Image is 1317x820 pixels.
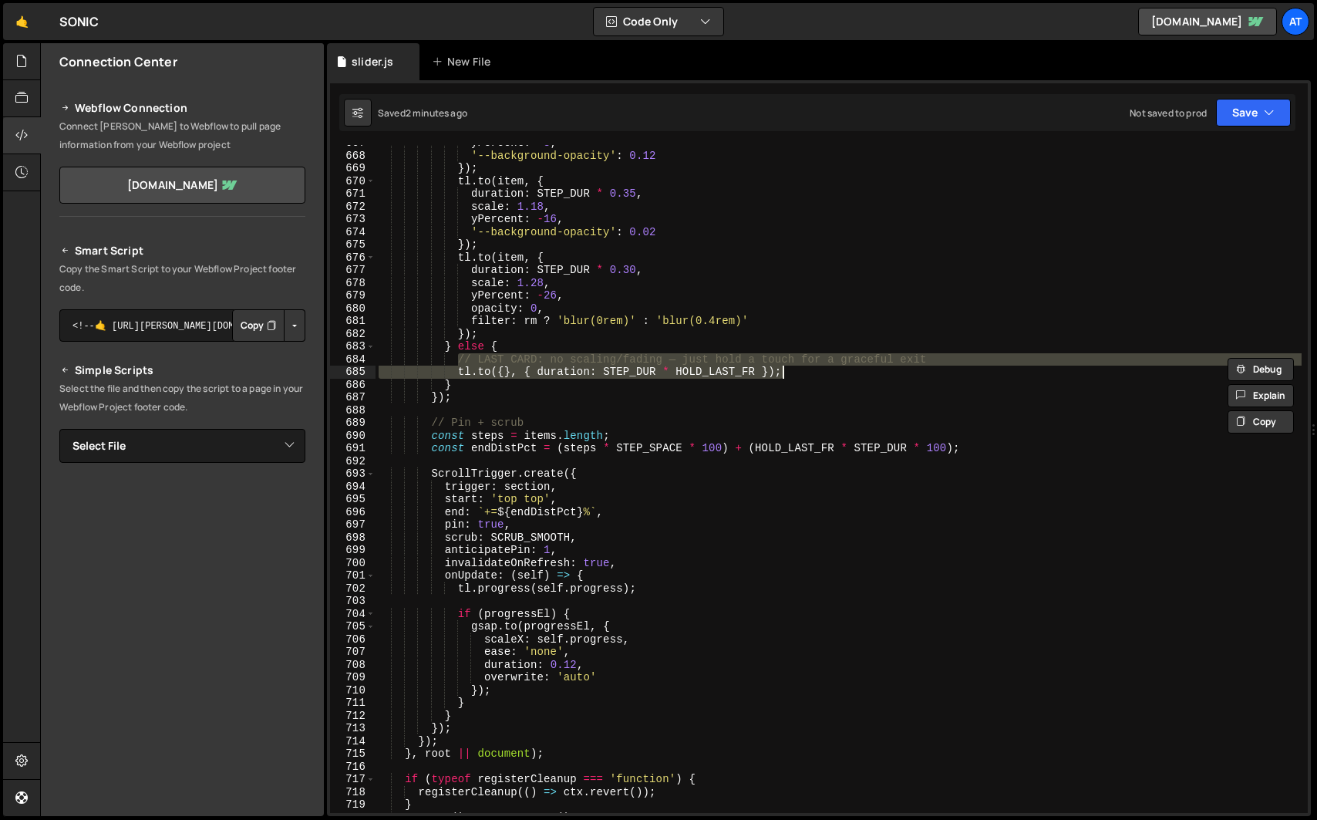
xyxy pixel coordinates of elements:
button: Debug [1228,358,1294,381]
div: 719 [330,798,376,812]
div: 697 [330,518,376,531]
div: 710 [330,684,376,697]
h2: Connection Center [59,53,177,70]
div: 670 [330,175,376,188]
h2: Simple Scripts [59,361,305,380]
div: 708 [330,659,376,672]
div: 676 [330,251,376,265]
div: 700 [330,557,376,570]
div: SONIC [59,12,99,31]
div: 693 [330,467,376,481]
div: 671 [330,187,376,201]
button: Save [1216,99,1291,127]
div: 703 [330,595,376,608]
iframe: YouTube video player [59,637,307,776]
button: Copy [232,309,285,342]
div: 718 [330,786,376,799]
div: 711 [330,697,376,710]
div: 713 [330,722,376,735]
p: Connect [PERSON_NAME] to Webflow to pull page information from your Webflow project [59,117,305,154]
div: 2 minutes ago [406,106,467,120]
textarea: <!--🤙 [URL][PERSON_NAME][DOMAIN_NAME]> <script>document.addEventListener("DOMContentLoaded", func... [59,309,305,342]
div: 677 [330,264,376,277]
div: 704 [330,608,376,621]
div: 716 [330,761,376,774]
div: 679 [330,289,376,302]
div: 675 [330,238,376,251]
button: Explain [1228,384,1294,407]
div: 688 [330,404,376,417]
div: 668 [330,150,376,163]
h2: Smart Script [59,241,305,260]
div: Button group with nested dropdown [232,309,305,342]
div: 702 [330,582,376,596]
a: AT [1282,8,1309,35]
a: [DOMAIN_NAME] [59,167,305,204]
button: Copy [1228,410,1294,434]
div: New File [432,54,497,69]
button: Code Only [594,8,723,35]
h2: Webflow Connection [59,99,305,117]
div: 707 [330,646,376,659]
div: 686 [330,379,376,392]
div: 683 [330,340,376,353]
div: 672 [330,201,376,214]
div: 674 [330,226,376,239]
div: 696 [330,506,376,519]
div: 685 [330,366,376,379]
div: 706 [330,633,376,646]
div: 698 [330,531,376,545]
p: Copy the Smart Script to your Webflow Project footer code. [59,260,305,297]
div: 712 [330,710,376,723]
a: 🤙 [3,3,41,40]
div: Not saved to prod [1130,106,1207,120]
div: 673 [330,213,376,226]
div: 694 [330,481,376,494]
div: 717 [330,773,376,786]
div: 669 [330,162,376,175]
div: slider.js [352,54,393,69]
div: 684 [330,353,376,366]
div: 687 [330,391,376,404]
iframe: YouTube video player [59,488,307,627]
div: Saved [378,106,467,120]
div: 715 [330,747,376,761]
div: 678 [330,277,376,290]
div: 701 [330,569,376,582]
div: 714 [330,735,376,748]
div: 682 [330,328,376,341]
p: Select the file and then copy the script to a page in your Webflow Project footer code. [59,380,305,417]
div: 690 [330,430,376,443]
div: 709 [330,671,376,684]
a: [DOMAIN_NAME] [1138,8,1277,35]
div: 705 [330,620,376,633]
div: 695 [330,493,376,506]
div: 692 [330,455,376,468]
div: 699 [330,544,376,557]
div: 689 [330,417,376,430]
div: 681 [330,315,376,328]
div: 680 [330,302,376,316]
div: 691 [330,442,376,455]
